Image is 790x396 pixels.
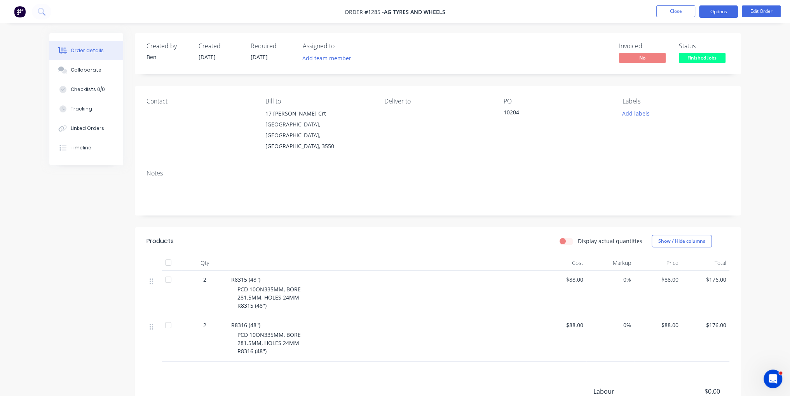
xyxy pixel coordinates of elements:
div: Collaborate [71,67,101,74]
div: Total [682,255,729,271]
div: Linked Orders [71,125,104,132]
div: Created [199,42,241,50]
div: Order details [71,47,104,54]
span: $0.00 [662,387,720,396]
div: Qty [181,255,228,271]
span: PCD 10ON335MM, BORE 281.5MM, HOLES 24MM R8315 (48'') [237,286,301,309]
div: Tracking [71,105,92,112]
div: Created by [146,42,189,50]
span: 2 [203,275,206,284]
span: 0% [589,321,631,329]
div: Price [634,255,682,271]
button: Finished Jobs [679,53,725,65]
span: 0% [589,275,631,284]
span: $88.00 [637,275,679,284]
div: Markup [586,255,634,271]
div: Invoiced [619,42,670,50]
div: Notes [146,170,729,177]
span: [DATE] [251,53,268,61]
button: Add labels [618,108,654,119]
span: AG Tyres and Wheels [384,8,445,16]
div: Timeline [71,144,91,151]
div: Required [251,42,293,50]
span: $176.00 [685,275,726,284]
span: [DATE] [199,53,216,61]
div: Assigned to [303,42,380,50]
button: Tracking [49,99,123,119]
div: 10204 [504,108,601,119]
div: PO [504,98,610,105]
div: [GEOGRAPHIC_DATA], [GEOGRAPHIC_DATA], [GEOGRAPHIC_DATA], 3550 [265,119,372,152]
span: PCD 10ON335MM, BORE 281.5MM, HOLES 24MM R8316 (48'') [237,331,301,355]
span: Finished Jobs [679,53,725,63]
span: $88.00 [542,275,584,284]
iframe: Intercom live chat [764,370,782,388]
span: $88.00 [542,321,584,329]
div: 17 [PERSON_NAME] Crt [265,108,372,119]
div: Contact [146,98,253,105]
button: Linked Orders [49,119,123,138]
div: Products [146,237,174,246]
div: Cost [539,255,587,271]
div: Labels [623,98,729,105]
div: Ben [146,53,189,61]
span: Order #1285 - [345,8,384,16]
button: Show / Hide columns [652,235,712,247]
div: 17 [PERSON_NAME] Crt[GEOGRAPHIC_DATA], [GEOGRAPHIC_DATA], [GEOGRAPHIC_DATA], 3550 [265,108,372,152]
button: Order details [49,41,123,60]
span: $176.00 [685,321,726,329]
button: Close [656,5,695,17]
button: Collaborate [49,60,123,80]
button: Timeline [49,138,123,158]
label: Display actual quantities [578,237,642,245]
span: Labour [593,387,663,396]
span: No [619,53,666,63]
span: $88.00 [637,321,679,329]
button: Add team member [303,53,356,63]
span: 2 [203,321,206,329]
div: Bill to [265,98,372,105]
div: Checklists 0/0 [71,86,105,93]
img: Factory [14,6,26,18]
button: Edit Order [742,5,781,17]
button: Options [699,5,738,18]
button: Add team member [298,53,355,63]
span: R8316 (48'') [231,321,260,329]
div: Deliver to [384,98,491,105]
span: R8315 (48'') [231,276,260,283]
button: Checklists 0/0 [49,80,123,99]
div: Status [679,42,729,50]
